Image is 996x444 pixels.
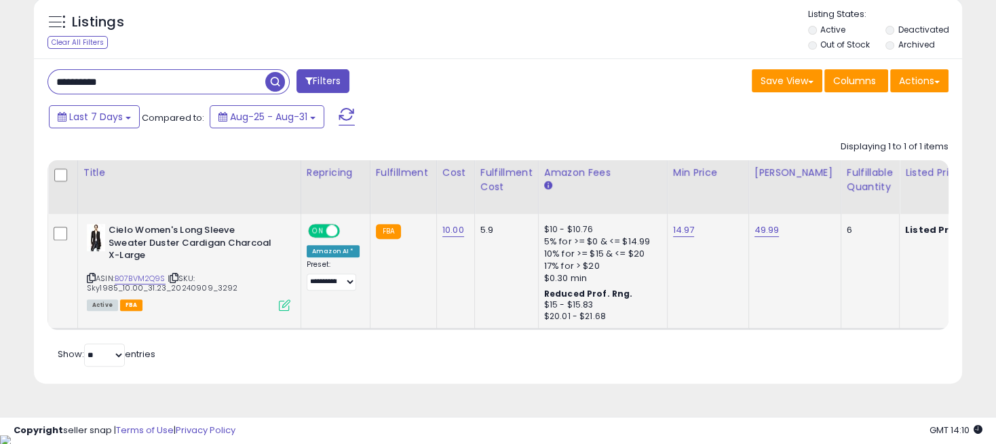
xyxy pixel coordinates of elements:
[307,166,364,180] div: Repricing
[116,424,174,437] a: Terms of Use
[69,110,123,124] span: Last 7 Days
[544,260,657,272] div: 17% for > $20
[544,248,657,260] div: 10% for >= $15 & <= $20
[752,69,822,92] button: Save View
[49,105,140,128] button: Last 7 Days
[309,225,326,237] span: ON
[824,69,888,92] button: Columns
[544,272,657,284] div: $0.30 min
[673,223,695,237] a: 14.97
[83,166,295,180] div: Title
[890,69,949,92] button: Actions
[841,141,949,153] div: Displaying 1 to 1 of 1 items
[87,224,290,310] div: ASIN:
[754,223,780,237] a: 49.99
[673,166,743,180] div: Min Price
[230,110,307,124] span: Aug-25 - Aug-31
[847,224,889,236] div: 6
[442,223,464,237] a: 10.00
[544,236,657,248] div: 5% for >= $0 & <= $14.99
[544,224,657,236] div: $10 - $10.76
[544,180,552,192] small: Amazon Fees.
[544,299,657,311] div: $15 - $15.83
[820,39,870,50] label: Out of Stock
[120,299,143,311] span: FBA
[115,273,166,284] a: B07BVM2Q9S
[847,166,894,194] div: Fulfillable Quantity
[754,166,835,180] div: [PERSON_NAME]
[176,424,235,437] a: Privacy Policy
[898,24,949,35] label: Deactivated
[376,224,401,239] small: FBA
[14,424,63,437] strong: Copyright
[47,36,108,49] div: Clear All Filters
[14,424,235,437] div: seller snap | |
[296,69,349,93] button: Filters
[109,224,273,265] b: Cielo Women's Long Sleeve Sweater Duster Cardigan Charcoal X-Large
[87,299,118,311] span: All listings currently available for purchase on Amazon
[87,273,238,293] span: | SKU: Sky1985_10.00_31.23_20240909_3292
[210,105,324,128] button: Aug-25 - Aug-31
[307,245,360,257] div: Amazon AI *
[833,74,876,88] span: Columns
[544,288,633,299] b: Reduced Prof. Rng.
[820,24,845,35] label: Active
[142,111,204,124] span: Compared to:
[544,311,657,322] div: $20.01 - $21.68
[376,166,431,180] div: Fulfillment
[307,260,360,291] div: Preset:
[905,223,967,236] b: Listed Price:
[442,166,469,180] div: Cost
[808,8,962,21] p: Listing States:
[58,348,155,360] span: Show: entries
[930,424,982,437] span: 2025-09-8 14:10 GMT
[898,39,935,50] label: Archived
[544,166,662,180] div: Amazon Fees
[338,225,360,237] span: OFF
[87,224,105,251] img: 419vBl7P7FL._SL40_.jpg
[480,166,533,194] div: Fulfillment Cost
[72,13,124,32] h5: Listings
[480,224,528,236] div: 5.9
